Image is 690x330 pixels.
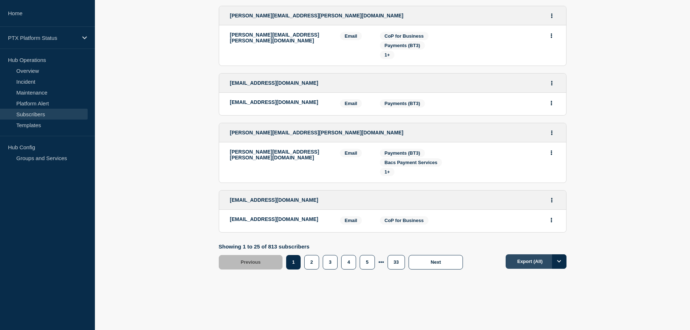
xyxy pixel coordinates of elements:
[385,101,420,106] span: Payments (BT3)
[385,169,390,175] span: 1+
[547,30,556,41] button: Actions
[340,149,362,157] span: Email
[340,216,362,225] span: Email
[385,43,420,48] span: Payments (BT3)
[230,197,318,203] span: [EMAIL_ADDRESS][DOMAIN_NAME]
[385,160,438,165] span: Bacs Payment Services
[547,10,556,21] button: Actions
[286,255,300,270] button: 1
[8,35,78,41] p: PTX Platform Status
[506,254,566,269] button: Export (All)
[219,255,283,270] button: Previous
[547,195,556,206] button: Actions
[360,255,375,270] button: 5
[547,147,556,158] button: Actions
[340,32,362,40] span: Email
[230,216,329,222] p: [EMAIL_ADDRESS][DOMAIN_NAME]
[547,78,556,89] button: Actions
[230,13,403,18] span: [PERSON_NAME][EMAIL_ADDRESS][PERSON_NAME][DOMAIN_NAME]
[230,130,403,135] span: [PERSON_NAME][EMAIL_ADDRESS][PERSON_NAME][DOMAIN_NAME]
[304,255,319,270] button: 2
[388,255,405,270] button: 33
[385,33,424,39] span: CoP for Business
[547,127,556,138] button: Actions
[219,243,467,250] p: Showing 1 to 25 of 813 subscribers
[340,99,362,108] span: Email
[385,52,390,58] span: 1+
[385,218,424,223] span: CoP for Business
[547,97,556,109] button: Actions
[409,255,463,270] button: Next
[230,149,329,160] p: [PERSON_NAME][EMAIL_ADDRESS][PERSON_NAME][DOMAIN_NAME]
[385,150,420,156] span: Payments (BT3)
[341,255,356,270] button: 4
[323,255,338,270] button: 3
[241,259,261,265] span: Previous
[230,80,318,86] span: [EMAIL_ADDRESS][DOMAIN_NAME]
[230,32,329,43] p: [PERSON_NAME][EMAIL_ADDRESS][PERSON_NAME][DOMAIN_NAME]
[552,254,566,269] button: Options
[431,259,441,265] span: Next
[230,99,329,105] p: [EMAIL_ADDRESS][DOMAIN_NAME]
[547,214,556,226] button: Actions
